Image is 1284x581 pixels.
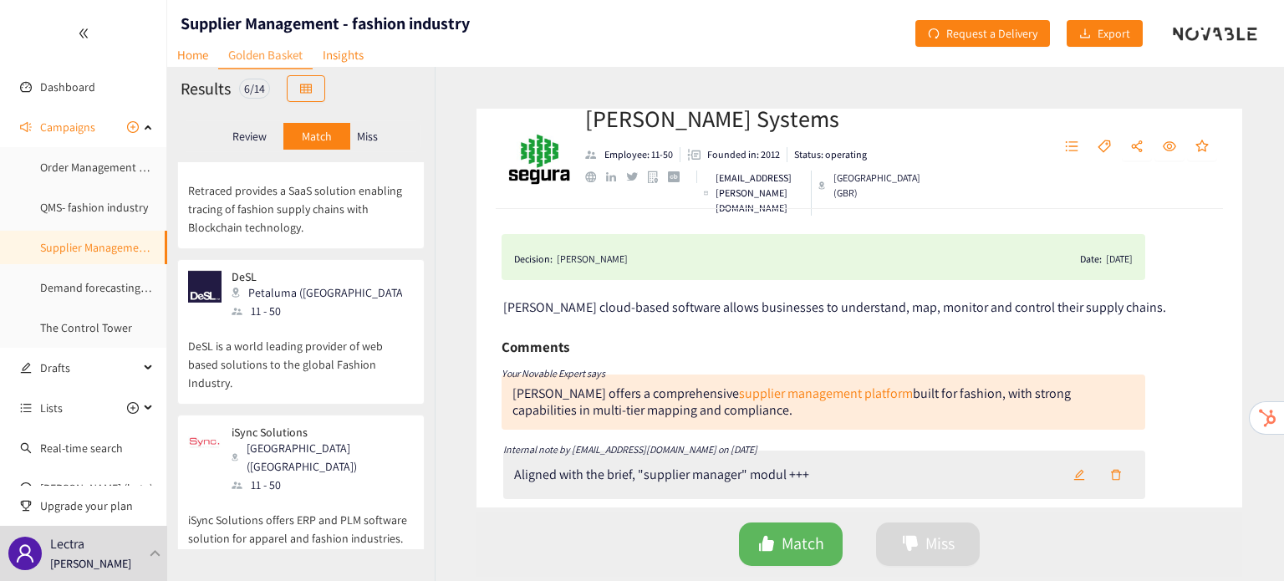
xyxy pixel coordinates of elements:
p: Review [232,130,267,143]
span: unordered-list [20,402,32,414]
p: iSync Solutions [232,426,402,439]
button: tag [1089,134,1119,161]
span: download [1079,28,1091,41]
a: crunchbase [668,171,689,182]
iframe: Chat Widget [1200,501,1284,581]
div: [GEOGRAPHIC_DATA] ([GEOGRAPHIC_DATA]) [232,439,412,476]
span: Request a Delivery [946,24,1037,43]
a: google maps [648,171,669,183]
div: [DATE] [1106,251,1133,268]
div: [GEOGRAPHIC_DATA] (GBR) [818,171,922,201]
button: unordered-list [1057,134,1087,161]
a: [PERSON_NAME] (beta) [40,481,153,496]
span: trophy [20,500,32,512]
p: Retraced provides a SaaS solution enabling tracing of fashion supply chains with Blockchain techn... [188,165,414,237]
span: sound [20,121,32,133]
span: dislike [902,535,919,554]
img: Company Logo [506,125,573,192]
button: edit [1061,461,1098,488]
button: eye [1154,134,1185,161]
span: Match [782,531,824,557]
span: unordered-list [1065,140,1078,155]
button: star [1187,134,1217,161]
div: 6 / 14 [239,79,270,99]
span: edit [1073,469,1085,482]
button: share-alt [1122,134,1152,161]
span: Export [1098,24,1130,43]
button: redoRequest a Delivery [915,20,1050,47]
div: 11 - 50 [232,476,412,494]
button: table [287,75,325,102]
p: Match [302,130,332,143]
span: Lists [40,391,63,425]
span: plus-circle [127,402,139,414]
p: Lectra [50,533,84,554]
span: Campaigns [40,110,95,144]
p: Employee: 11-50 [604,147,673,162]
a: Order Management System [40,160,175,175]
a: Supplier Management - fashion industry [40,240,238,255]
span: Miss [925,531,955,557]
span: share-alt [1130,140,1144,155]
a: Dashboard [40,79,95,94]
a: supplier management platform [739,385,913,402]
p: DeSL is a world leading provider of web based solutions to the global Fashion Industry. [188,320,414,392]
p: Status: operating [794,147,867,162]
p: Miss [357,130,378,143]
button: delete [1098,461,1134,488]
span: table [300,83,312,96]
a: Golden Basket [218,42,313,69]
a: Insights [313,42,374,68]
a: Real-time search [40,441,123,456]
p: iSync Solutions offers ERP and PLM software solution for apparel and fashion industries. [188,494,414,548]
p: [EMAIL_ADDRESS][PERSON_NAME][DOMAIN_NAME] [716,171,804,216]
a: website [585,171,606,182]
span: delete [1110,469,1122,482]
li: Status [787,147,867,162]
span: Decision: [514,251,553,268]
a: linkedin [606,172,626,182]
h6: Comments [502,334,569,359]
span: like [758,535,775,554]
div: Aligned with the brief, "supplier manager" modul +++ [514,466,809,483]
a: twitter [626,172,647,181]
div: 11 - 50 [232,302,412,320]
p: [PERSON_NAME] [50,554,131,573]
span: star [1195,140,1209,155]
p: Founded in: 2012 [707,147,780,162]
span: user [15,543,35,563]
span: Drafts [40,351,139,385]
span: plus-circle [127,121,139,133]
h2: Results [181,77,231,100]
span: Date: [1080,251,1102,268]
img: Snapshot of the company's website [188,270,222,303]
h2: [PERSON_NAME] Systems [585,102,922,135]
span: double-left [78,28,89,39]
div: [PERSON_NAME] [557,251,628,268]
li: Founded in year [680,147,787,162]
div: Petaluma ([GEOGRAPHIC_DATA]) [232,283,412,302]
span: tag [1098,140,1111,155]
a: The Control Tower [40,320,132,335]
i: Your Novable Expert says [502,367,605,380]
button: downloadExport [1067,20,1143,47]
span: [PERSON_NAME] cloud-based software allows businesses to understand, map, monitor and control thei... [503,298,1166,316]
button: likeMatch [739,522,843,566]
img: Snapshot of the company's website [188,426,222,459]
a: QMS- fashion industry [40,200,148,215]
a: Demand forecasting for fashion [40,280,196,295]
span: eye [1163,140,1176,155]
i: Internal note by [EMAIL_ADDRESS][DOMAIN_NAME] on [DATE] [503,443,757,456]
span: redo [928,28,940,41]
p: DeSL [232,270,402,283]
li: Employees [585,147,680,162]
span: edit [20,362,32,374]
h1: Supplier Management - fashion industry [181,12,470,35]
button: dislikeMiss [876,522,980,566]
a: Home [167,42,218,68]
div: [PERSON_NAME] offers a comprehensive built for fashion, with strong capabilities in multi-tier ma... [512,385,1071,419]
span: Upgrade your plan [40,489,154,522]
